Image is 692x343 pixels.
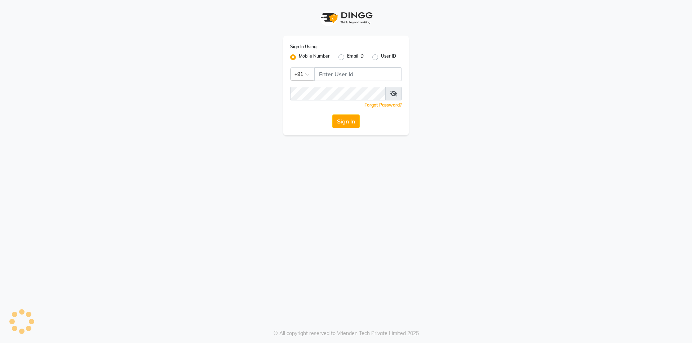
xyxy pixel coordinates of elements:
[314,67,402,81] input: Username
[332,114,360,128] button: Sign In
[317,7,375,28] img: logo1.svg
[347,53,364,62] label: Email ID
[381,53,396,62] label: User ID
[364,102,402,108] a: Forgot Password?
[299,53,330,62] label: Mobile Number
[290,87,386,100] input: Username
[290,44,318,50] label: Sign In Using:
